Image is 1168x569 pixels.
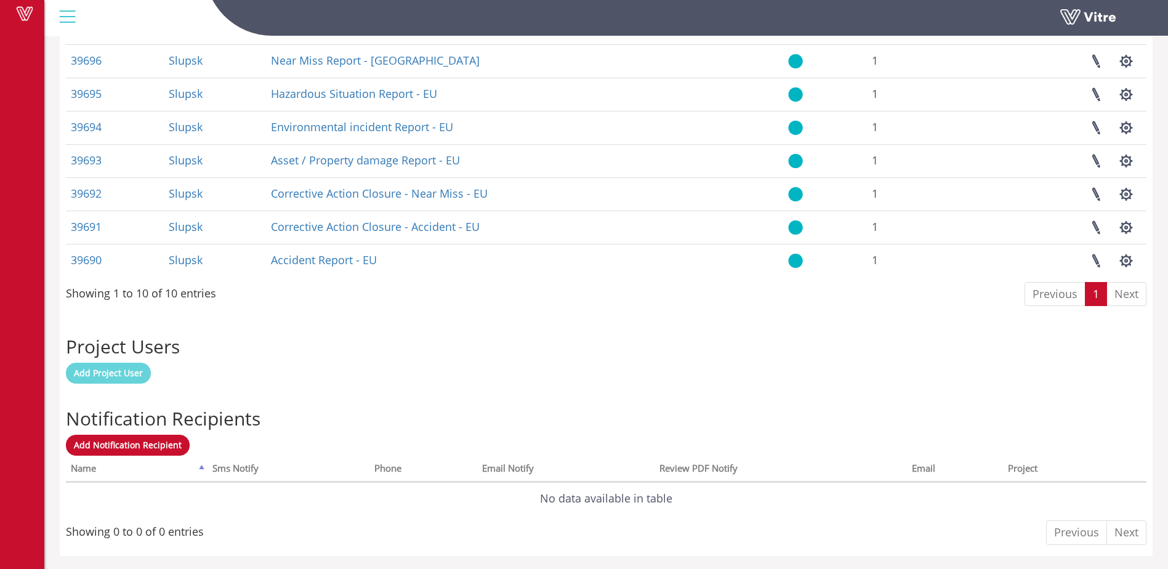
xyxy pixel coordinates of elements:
img: yes [788,153,803,169]
span: Add Notification Recipient [74,439,182,451]
a: 1 [1085,282,1107,307]
a: Slupsk [169,86,203,101]
h2: Project Users [66,336,1146,357]
img: yes [788,187,803,202]
a: 39696 [71,53,102,68]
img: yes [788,220,803,235]
td: 1 [867,177,980,211]
a: Previous [1025,282,1085,307]
a: Hazardous Situation Report - EU [271,86,437,101]
a: 39690 [71,252,102,267]
td: 1 [867,244,980,277]
td: 1 [867,144,980,177]
th: Sms Notify [207,459,369,482]
a: Slupsk [169,153,203,167]
a: Add Notification Recipient [66,435,190,456]
a: Slupsk [169,186,203,201]
span: Add Project User [74,367,143,379]
a: 39695 [71,86,102,101]
a: Slupsk [169,53,203,68]
a: Next [1106,282,1146,307]
a: Slupsk [169,219,203,234]
div: Showing 1 to 10 of 10 entries [66,281,216,302]
a: Corrective Action Closure - Accident - EU [271,219,480,234]
img: yes [788,253,803,268]
a: Near Miss Report - [GEOGRAPHIC_DATA] [271,53,480,68]
a: Previous [1046,520,1107,545]
th: Email [907,459,1003,482]
a: Add Project User [66,363,151,384]
div: Showing 0 to 0 of 0 entries [66,519,204,540]
td: 1 [867,211,980,244]
a: Corrective Action Closure - Near Miss - EU [271,186,488,201]
th: Project [1003,459,1118,482]
th: Review PDF Notify [654,459,907,482]
a: 39692 [71,186,102,201]
a: 39694 [71,119,102,134]
td: 1 [867,78,980,111]
th: Email Notify [477,459,654,482]
a: Accident Report - EU [271,252,377,267]
td: No data available in table [66,482,1146,515]
a: Asset / Property damage Report - EU [271,153,460,167]
a: Next [1106,520,1146,545]
a: 39691 [71,219,102,234]
img: yes [788,120,803,135]
img: yes [788,87,803,102]
h2: Notification Recipients [66,408,1146,429]
a: 39693 [71,153,102,167]
img: yes [788,54,803,69]
a: Slupsk [169,252,203,267]
td: 1 [867,111,980,144]
a: Slupsk [169,119,203,134]
a: Environmental incident Report - EU [271,119,453,134]
th: Name: activate to sort column descending [66,459,207,482]
th: Phone [369,459,478,482]
td: 1 [867,44,980,78]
